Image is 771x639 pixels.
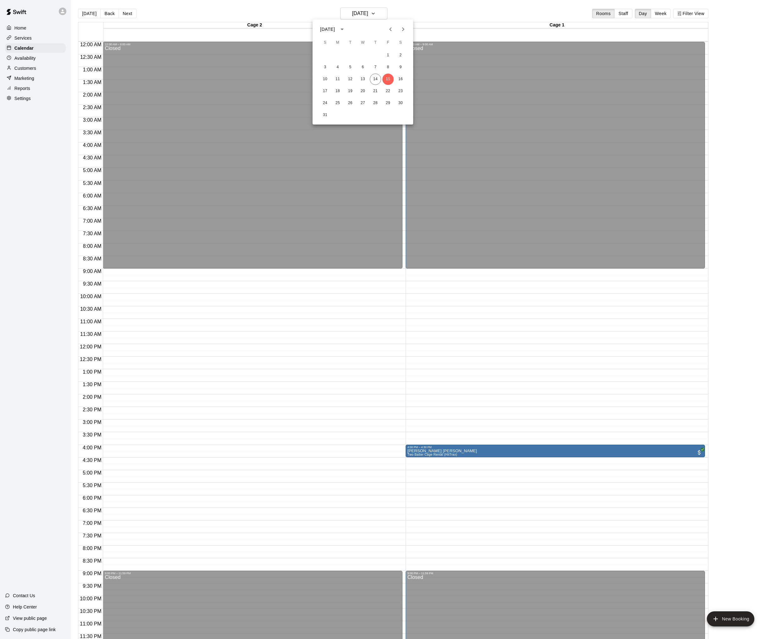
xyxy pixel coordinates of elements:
[395,50,406,61] button: 2
[319,86,331,97] button: 17
[395,36,406,49] span: Saturday
[382,86,394,97] button: 22
[345,74,356,85] button: 12
[332,74,343,85] button: 11
[382,36,394,49] span: Friday
[345,86,356,97] button: 19
[384,23,397,36] button: Previous month
[395,74,406,85] button: 16
[337,24,347,35] button: calendar view is open, switch to year view
[332,36,343,49] span: Monday
[319,62,331,73] button: 3
[357,86,369,97] button: 20
[345,36,356,49] span: Tuesday
[382,50,394,61] button: 1
[357,62,369,73] button: 6
[370,62,381,73] button: 7
[370,74,381,85] button: 14
[357,36,369,49] span: Wednesday
[319,74,331,85] button: 10
[319,97,331,109] button: 24
[395,86,406,97] button: 23
[382,62,394,73] button: 8
[357,74,369,85] button: 13
[332,97,343,109] button: 25
[395,97,406,109] button: 30
[382,97,394,109] button: 29
[332,86,343,97] button: 18
[319,109,331,121] button: 31
[370,97,381,109] button: 28
[370,36,381,49] span: Thursday
[357,97,369,109] button: 27
[345,62,356,73] button: 5
[395,62,406,73] button: 9
[345,97,356,109] button: 26
[382,74,394,85] button: 15
[320,26,335,33] div: [DATE]
[397,23,409,36] button: Next month
[319,36,331,49] span: Sunday
[332,62,343,73] button: 4
[370,86,381,97] button: 21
